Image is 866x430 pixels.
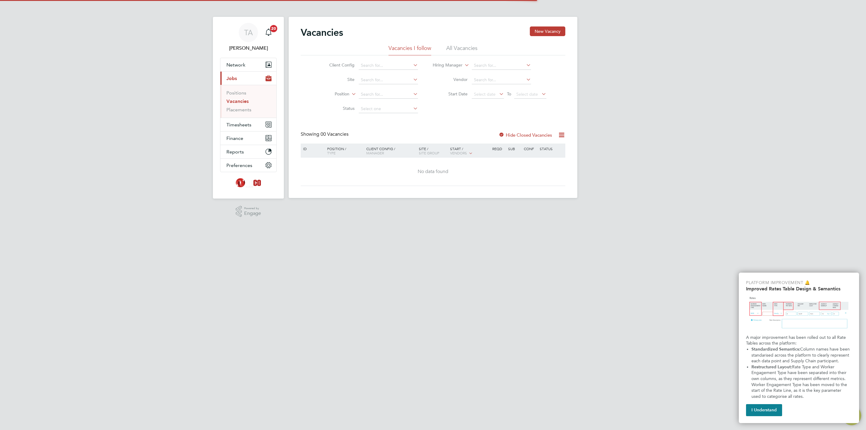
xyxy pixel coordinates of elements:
span: Taylor Appleby [220,45,277,52]
div: Sub [507,144,522,154]
a: Positions [226,90,246,96]
input: Search for... [359,90,418,99]
span: Select date [516,91,538,97]
span: Finance [226,135,243,141]
span: Timesheets [226,122,251,128]
span: Select date [474,91,496,97]
label: Site [320,77,355,82]
div: Status [538,144,564,154]
span: 20 [270,25,277,32]
span: Vendors [450,150,467,155]
label: Hide Closed Vacancies [499,132,552,138]
span: Manager [366,150,384,155]
span: Powered by [244,206,261,211]
div: ID [302,144,323,154]
strong: Standardized Semantics: [751,347,800,352]
span: Rate Type and Worker Engagement Type have been separated into their own columns, as they represen... [751,364,848,399]
label: Hiring Manager [428,62,462,68]
label: Start Date [433,91,468,97]
a: Placements [226,107,251,113]
img: nucosolutions-logo-retina.png [236,178,261,188]
nav: Main navigation [213,17,284,199]
a: Go to account details [220,23,277,52]
div: Improved Rate Table Semantics [739,273,859,423]
input: Search for... [472,61,531,70]
h2: Improved Rates Table Design & Semantics [746,286,852,292]
span: TA [244,29,253,36]
label: Vendor [433,77,468,82]
a: Vacancies [226,98,249,104]
div: Showing [301,131,350,138]
strong: Restructured Layout: [751,364,792,370]
button: I Understand [746,404,782,416]
span: Network [226,62,245,68]
span: Column names have been standarised across the platform to clearly represent each data point and S... [751,347,851,363]
h2: Vacancies [301,26,343,39]
span: Site Group [419,150,439,155]
div: Start / [449,144,491,159]
span: Jobs [226,76,237,81]
li: Vacancies I follow [388,45,431,55]
div: Client Config / [365,144,417,158]
div: Position / [323,144,365,158]
div: Site / [417,144,449,158]
label: Position [315,91,349,97]
div: Reqd [491,144,506,154]
div: Conf [522,144,538,154]
label: Status [320,106,355,111]
input: Search for... [359,61,418,70]
input: Search for... [472,76,531,84]
span: Preferences [226,162,252,168]
li: All Vacancies [446,45,478,55]
span: Type [327,150,336,155]
label: Client Config [320,62,355,68]
input: Select one [359,105,418,113]
span: Reports [226,149,244,155]
span: To [505,90,513,98]
div: No data found [302,169,564,175]
button: New Vacancy [530,26,565,36]
p: A major improvement has been rolled out to all Rate Tables across the platform: [746,335,852,346]
span: Engage [244,211,261,216]
p: Platform Improvement 🔔 [746,280,852,286]
input: Search for... [359,76,418,84]
img: Updated Rates Table Design & Semantics [746,294,852,332]
a: Go to home page [220,178,277,188]
span: 00 Vacancies [321,131,349,137]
